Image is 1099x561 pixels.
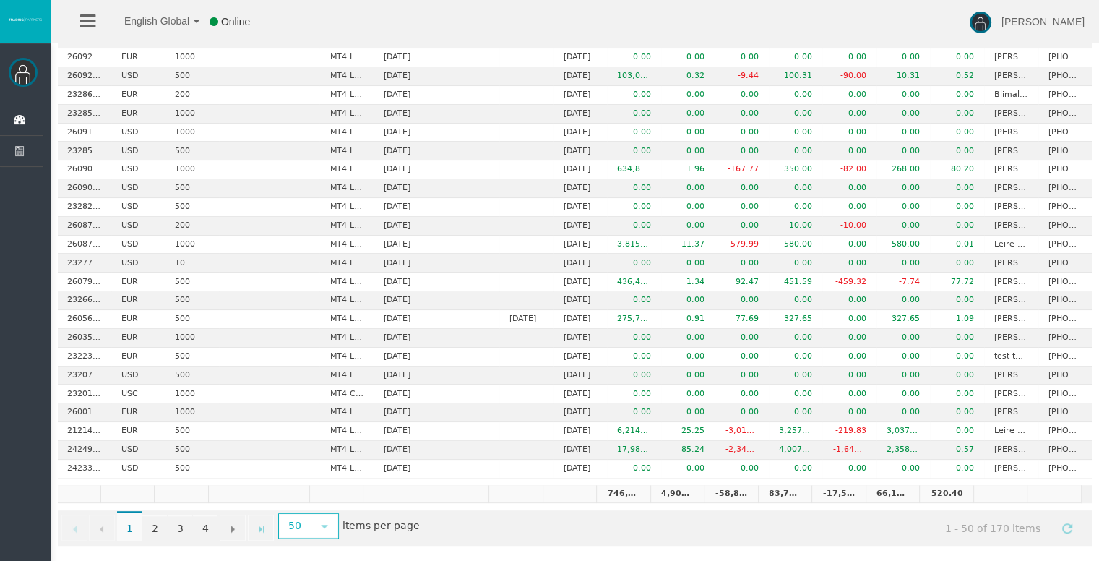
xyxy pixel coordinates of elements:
td: 26035342 [57,329,111,348]
td: 0.00 [769,124,823,142]
td: [PHONE_NUMBER] [1038,385,1092,403]
td: [PERSON_NAME] [PERSON_NAME] [984,160,1038,179]
td: 0.00 [822,142,876,160]
td: 0.00 [769,291,823,310]
td: 23285708 [57,105,111,124]
td: MT4 LiveFixedSpreadAccount [319,48,374,67]
td: 0.00 [930,329,984,348]
td: 0.00 [661,403,715,422]
td: [DATE] [553,124,608,142]
td: Blimale [PERSON_NAME] [984,86,1038,105]
td: 0.00 [822,291,876,310]
td: 0.00 [607,48,661,67]
td: 1.09 [930,310,984,329]
td: 26087219 [57,236,111,254]
td: [PHONE_NUMBER] [1038,198,1092,217]
td: 0.00 [822,86,876,105]
td: EUR [111,348,165,367]
td: 1000 [165,403,219,422]
td: [DATE] [374,403,499,422]
td: USD [111,67,165,86]
td: USD [111,142,165,160]
td: 10 [165,254,219,273]
td: [PHONE_NUMBER] [1038,86,1092,105]
td: [PERSON_NAME] [984,273,1038,291]
td: 0.00 [769,329,823,348]
td: [PERSON_NAME] [984,142,1038,160]
td: 0.00 [715,348,769,367]
td: MT4 LiveFloatingSpreadAccount [319,291,374,310]
td: EUR [111,329,165,348]
td: [DATE] [553,403,608,422]
td: 0.00 [715,367,769,385]
td: EUR [111,273,165,291]
td: 0.00 [661,124,715,142]
td: 0.00 [607,124,661,142]
td: 0.00 [715,86,769,105]
td: 500 [165,348,219,367]
td: 23207098 [57,367,111,385]
td: 23286416 [57,86,111,105]
td: 0.00 [876,142,931,160]
td: 500 [165,142,219,160]
td: 0.00 [822,310,876,329]
td: 0.00 [822,124,876,142]
td: [DATE] [374,124,499,142]
td: 1000 [165,160,219,179]
td: [PERSON_NAME] [984,329,1038,348]
td: 23282643 [57,198,111,217]
td: 0.00 [715,48,769,67]
td: EUR [111,86,165,105]
td: [DATE] [374,254,499,273]
td: 0.00 [769,367,823,385]
td: 0.00 [822,105,876,124]
td: [PERSON_NAME] [984,105,1038,124]
td: 500 [165,291,219,310]
td: 23223944 [57,348,111,367]
td: 580.00 [876,236,931,254]
td: 0.00 [607,179,661,198]
td: 0.00 [715,254,769,273]
td: 0.00 [661,367,715,385]
td: 26092425 [57,48,111,67]
td: -167.77 [715,160,769,179]
td: [DATE] [553,273,608,291]
td: [PERSON_NAME] [984,198,1038,217]
td: 0.00 [607,385,661,403]
td: 1000 [165,105,219,124]
td: [DATE] [374,291,499,310]
td: 0.00 [769,142,823,160]
td: Leire [PERSON_NAME] [984,236,1038,254]
td: 0.00 [607,254,661,273]
td: MT4 LiveFloatingSpreadAccount [319,198,374,217]
td: 0.00 [715,403,769,422]
td: 0.52 [930,67,984,86]
td: [DATE] [553,217,608,236]
td: 0.00 [876,254,931,273]
td: 26091000 [57,124,111,142]
td: 0.00 [930,142,984,160]
td: 0.00 [930,385,984,403]
td: EUR [111,105,165,124]
td: 327.65 [876,310,931,329]
td: 275,799.39 [607,310,661,329]
td: test testt [984,348,1038,367]
td: [DATE] [553,254,608,273]
td: [DATE] [553,348,608,367]
td: 350.00 [769,160,823,179]
td: 26056654 [57,310,111,329]
td: [PERSON_NAME] [PERSON_NAME] [984,310,1038,329]
td: [DATE] [374,236,499,254]
td: [PHONE_NUMBER] [1038,67,1092,86]
td: MT4 LiveFixedSpreadAccount [319,403,374,422]
td: 0.00 [715,385,769,403]
td: 23201185 [57,385,111,403]
td: [PERSON_NAME] [984,367,1038,385]
td: 0.00 [876,179,931,198]
td: 0.00 [607,291,661,310]
td: [PERSON_NAME] [984,291,1038,310]
td: MT4 LiveFixedSpreadAccount [319,124,374,142]
td: 0.00 [661,291,715,310]
td: USD [111,179,165,198]
td: 0.00 [876,217,931,236]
